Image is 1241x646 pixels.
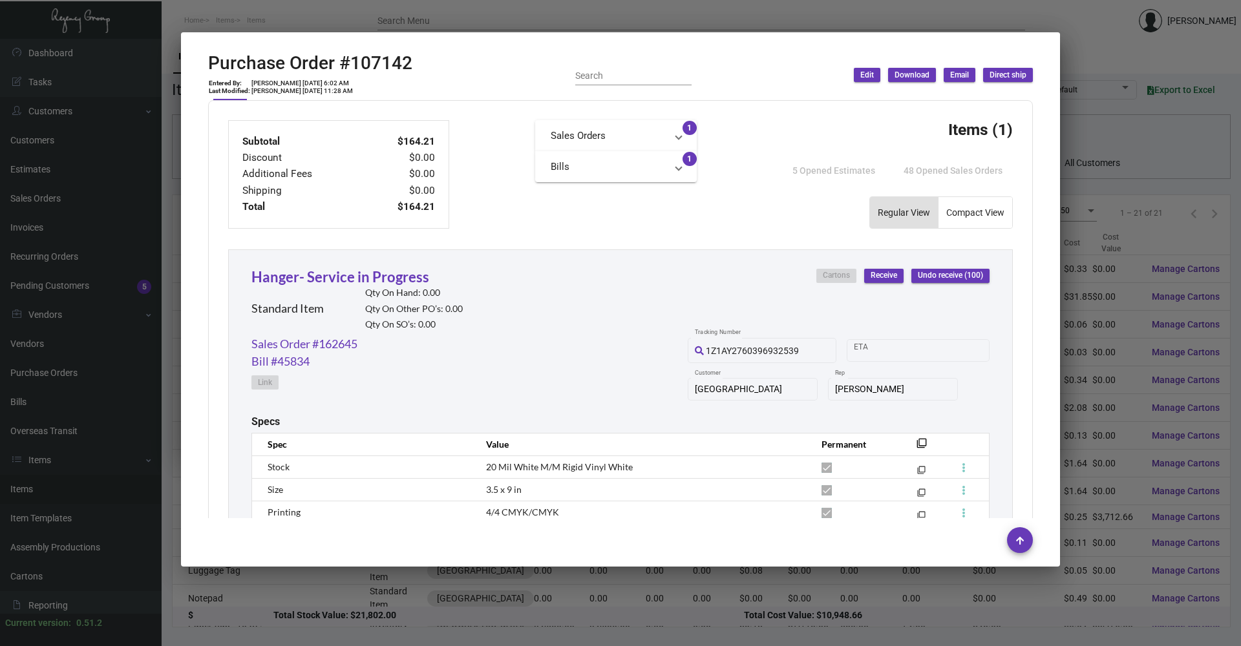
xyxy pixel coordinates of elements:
[983,68,1033,82] button: Direct ship
[473,433,809,455] th: Value
[76,616,102,630] div: 0.51.2
[268,484,283,495] span: Size
[905,345,967,355] input: End date
[251,87,354,95] td: [PERSON_NAME] [DATE] 11:28 AM
[367,134,436,150] td: $164.21
[251,353,310,370] a: Bill #45834
[939,197,1012,228] button: Compact View
[809,433,897,455] th: Permanent
[706,346,799,356] span: 1Z1AY2760396932539
[251,268,429,286] a: Hanger- Service in Progress
[365,319,463,330] h2: Qty On SO’s: 0.00
[251,302,324,316] h2: Standard Item
[911,269,990,283] button: Undo receive (100)
[948,120,1013,139] h3: Items (1)
[365,304,463,315] h2: Qty On Other PO’s: 0.00
[917,468,926,477] mat-icon: filter_none
[888,68,936,82] button: Download
[486,484,522,495] span: 3.5 x 9 in
[486,506,559,517] span: 4/4 CMYK/CMYK
[864,269,904,283] button: Receive
[904,165,1002,176] span: 48 Opened Sales Orders
[551,160,666,174] mat-panel-title: Bills
[535,151,697,182] mat-expansion-panel-header: Bills
[242,166,367,182] td: Additional Fees
[816,269,856,283] button: Cartons
[242,150,367,166] td: Discount
[251,335,357,353] a: Sales Order #162645
[917,491,926,499] mat-icon: filter_none
[792,165,875,176] span: 5 Opened Estimates
[486,461,633,472] span: 20 Mil White M/M Rigid Vinyl White
[208,79,251,87] td: Entered By:
[268,506,301,517] span: Printing
[782,159,886,182] button: 5 Opened Estimates
[242,183,367,199] td: Shipping
[918,270,983,281] span: Undo receive (100)
[944,68,975,82] button: Email
[823,270,850,281] span: Cartons
[251,79,354,87] td: [PERSON_NAME] [DATE] 6:02 AM
[252,433,473,455] th: Spec
[367,166,436,182] td: $0.00
[242,134,367,150] td: Subtotal
[895,70,929,81] span: Download
[251,415,280,428] h2: Specs
[251,375,279,390] button: Link
[854,345,894,355] input: Start date
[5,616,71,630] div: Current version:
[242,199,367,215] td: Total
[535,120,697,151] mat-expansion-panel-header: Sales Orders
[268,461,290,472] span: Stock
[854,68,880,82] button: Edit
[860,70,874,81] span: Edit
[950,70,969,81] span: Email
[990,70,1026,81] span: Direct ship
[367,150,436,166] td: $0.00
[917,442,927,452] mat-icon: filter_none
[367,199,436,215] td: $164.21
[893,159,1013,182] button: 48 Opened Sales Orders
[208,52,412,74] h2: Purchase Order #107142
[367,183,436,199] td: $0.00
[871,270,897,281] span: Receive
[208,87,251,95] td: Last Modified:
[551,129,666,143] mat-panel-title: Sales Orders
[870,197,938,228] button: Regular View
[365,287,463,298] h2: Qty On Hand: 0.00
[258,377,272,388] span: Link
[917,514,926,522] mat-icon: filter_none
